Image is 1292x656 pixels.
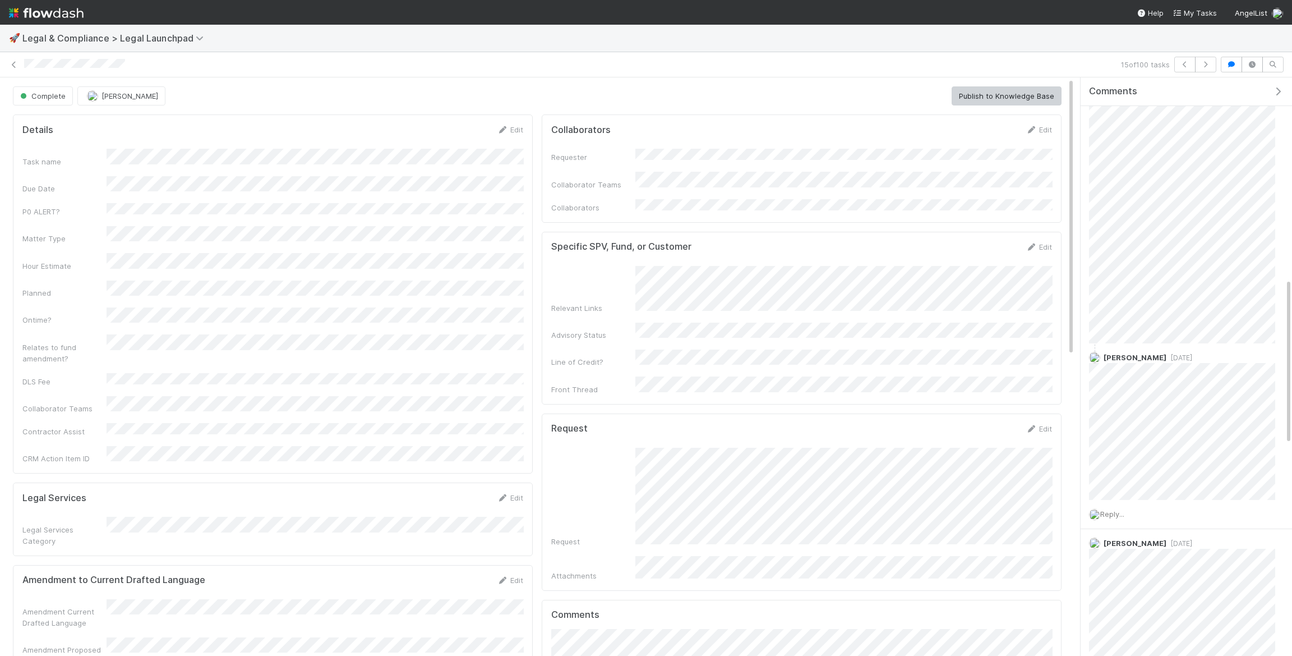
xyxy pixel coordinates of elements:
[22,453,107,464] div: CRM Action Item ID
[22,260,107,272] div: Hour Estimate
[551,202,635,213] div: Collaborators
[22,206,107,217] div: P0 ALERT?
[22,376,107,387] div: DLS Fee
[1026,125,1052,134] a: Edit
[22,287,107,299] div: Planned
[1166,539,1192,548] span: [DATE]
[1089,509,1100,520] img: avatar_f32b584b-9fa7-42e4-bca2-ac5b6bf32423.png
[9,3,84,22] img: logo-inverted-e16ddd16eac7371096b0.svg
[22,524,107,547] div: Legal Services Category
[22,233,107,244] div: Matter Type
[13,86,73,105] button: Complete
[551,152,635,163] div: Requester
[22,493,86,504] h5: Legal Services
[1272,8,1283,19] img: avatar_f32b584b-9fa7-42e4-bca2-ac5b6bf32423.png
[551,536,635,547] div: Request
[1104,353,1166,362] span: [PERSON_NAME]
[1026,424,1052,433] a: Edit
[1121,59,1170,70] span: 15 of 100 tasks
[9,33,20,43] span: 🚀
[551,423,588,434] h5: Request
[551,570,635,581] div: Attachments
[551,384,635,395] div: Front Thread
[1089,538,1100,549] img: avatar_f32b584b-9fa7-42e4-bca2-ac5b6bf32423.png
[497,125,523,134] a: Edit
[22,403,107,414] div: Collaborator Teams
[22,606,107,629] div: Amendment Current Drafted Language
[22,575,205,586] h5: Amendment to Current Drafted Language
[1089,352,1100,363] img: avatar_f32b584b-9fa7-42e4-bca2-ac5b6bf32423.png
[497,493,523,502] a: Edit
[952,86,1062,105] button: Publish to Knowledge Base
[1166,354,1192,362] span: [DATE]
[1089,86,1137,97] span: Comments
[18,91,66,100] span: Complete
[1104,539,1166,548] span: [PERSON_NAME]
[1173,7,1217,19] a: My Tasks
[551,241,691,253] h5: Specific SPV, Fund, or Customer
[551,179,635,190] div: Collaborator Teams
[22,125,53,136] h5: Details
[551,329,635,341] div: Advisory Status
[22,342,107,364] div: Relates to fund amendment?
[22,156,107,167] div: Task name
[551,609,1052,621] h5: Comments
[551,302,635,314] div: Relevant Links
[497,576,523,585] a: Edit
[22,426,107,437] div: Contractor Assist
[22,314,107,325] div: Ontime?
[22,33,209,44] span: Legal & Compliance > Legal Launchpad
[22,183,107,194] div: Due Date
[1235,8,1267,17] span: AngelList
[551,356,635,368] div: Line of Credit?
[1026,242,1052,251] a: Edit
[1173,8,1217,17] span: My Tasks
[551,125,611,136] h5: Collaborators
[1137,7,1164,19] div: Help
[1100,510,1124,519] span: Reply...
